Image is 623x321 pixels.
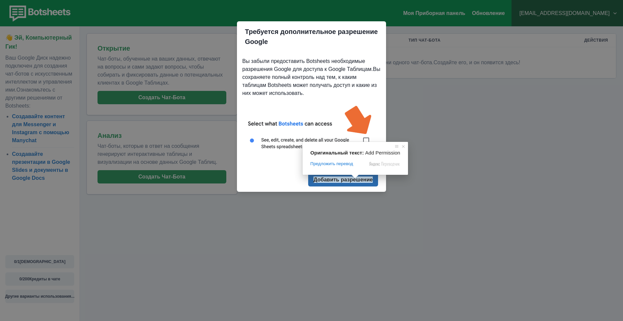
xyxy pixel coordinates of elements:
[313,176,373,183] ya-tr-span: Добавить разрешение
[311,161,353,167] span: Предложить перевод
[245,28,378,45] ya-tr-span: Требуется дополнительное разрешение Google
[311,150,364,156] span: Оригинальный текст:
[242,58,373,72] ya-tr-span: Вы забыли предоставить Botsheets необходимые разрешения Google для доступа к Google Таблицам.
[242,100,381,162] img: Разрешения Google
[308,173,378,186] button: Добавить разрешение
[365,150,400,156] span: Add Permission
